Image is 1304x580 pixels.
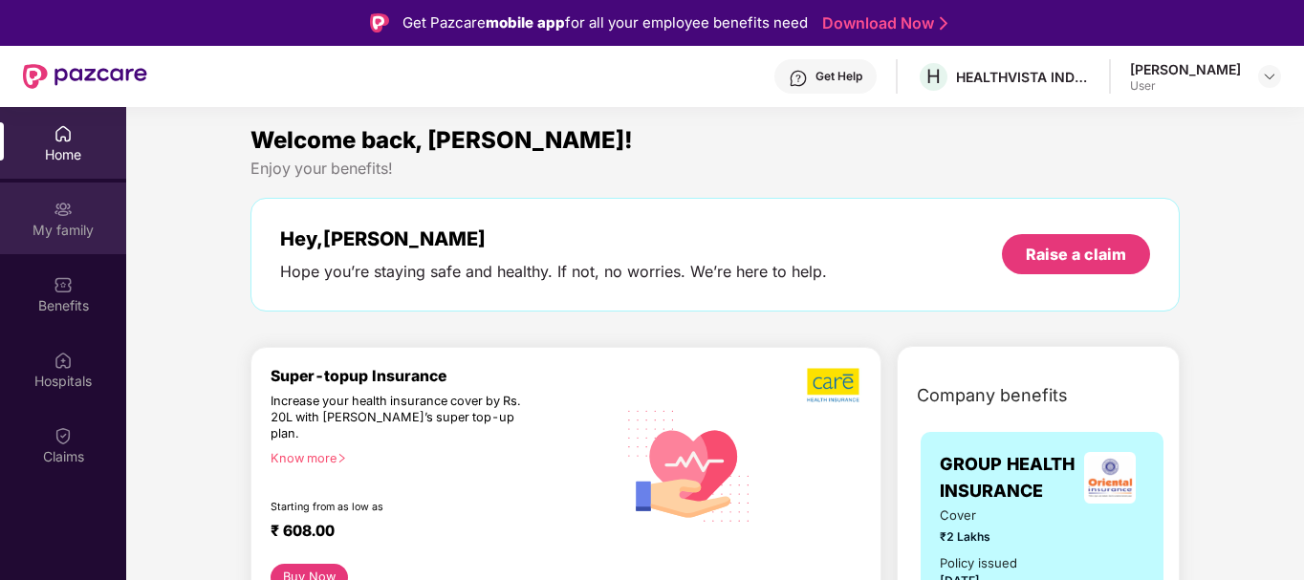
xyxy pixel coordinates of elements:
img: New Pazcare Logo [23,64,147,89]
img: Logo [370,13,389,32]
img: Stroke [940,13,947,33]
span: ₹2 Lakhs [940,527,1030,546]
img: svg+xml;base64,PHN2ZyBpZD0iRHJvcGRvd24tMzJ4MzIiIHhtbG5zPSJodHRwOi8vd3d3LnczLm9yZy8yMDAwL3N2ZyIgd2... [1262,69,1277,84]
span: Welcome back, [PERSON_NAME]! [250,126,633,154]
img: svg+xml;base64,PHN2ZyBpZD0iQmVuZWZpdHMiIHhtbG5zPSJodHRwOi8vd3d3LnczLm9yZy8yMDAwL3N2ZyIgd2lkdGg9Ij... [54,275,73,294]
div: User [1130,78,1241,94]
img: svg+xml;base64,PHN2ZyBpZD0iSG9zcGl0YWxzIiB4bWxucz0iaHR0cDovL3d3dy53My5vcmcvMjAwMC9zdmciIHdpZHRoPS... [54,351,73,370]
a: Download Now [822,13,942,33]
img: svg+xml;base64,PHN2ZyBpZD0iSG9tZSIgeG1sbnM9Imh0dHA6Ly93d3cudzMub3JnLzIwMDAvc3ZnIiB3aWR0aD0iMjAiIG... [54,124,73,143]
div: HEALTHVISTA INDIA LIMITED [956,68,1090,86]
div: Enjoy your benefits! [250,159,1180,179]
div: Get Help [815,69,862,84]
span: Company benefits [917,382,1068,409]
div: Starting from as low as [271,501,534,514]
div: [PERSON_NAME] [1130,60,1241,78]
div: Know more [271,451,604,464]
img: b5dec4f62d2307b9de63beb79f102df3.png [807,367,861,403]
div: Raise a claim [1026,244,1126,265]
strong: mobile app [486,13,565,32]
img: svg+xml;base64,PHN2ZyBpZD0iSGVscC0zMngzMiIgeG1sbnM9Imh0dHA6Ly93d3cudzMub3JnLzIwMDAvc3ZnIiB3aWR0aD... [789,69,808,88]
span: H [926,65,941,88]
div: ₹ 608.00 [271,522,597,545]
img: insurerLogo [1084,452,1136,504]
div: Policy issued [940,553,1017,573]
span: Cover [940,505,1030,526]
div: Increase your health insurance cover by Rs. 20L with [PERSON_NAME]’s super top-up plan. [271,394,532,442]
img: svg+xml;base64,PHN2ZyB4bWxucz0iaHR0cDovL3d3dy53My5vcmcvMjAwMC9zdmciIHhtbG5zOnhsaW5rPSJodHRwOi8vd3... [616,390,764,540]
img: svg+xml;base64,PHN2ZyBpZD0iQ2xhaW0iIHhtbG5zPSJodHRwOi8vd3d3LnczLm9yZy8yMDAwL3N2ZyIgd2lkdGg9IjIwIi... [54,426,73,445]
span: GROUP HEALTH INSURANCE [940,451,1076,505]
div: Hope you’re staying safe and healthy. If not, no worries. We’re here to help. [280,262,827,282]
span: right [337,453,347,463]
div: Hey, [PERSON_NAME] [280,227,827,250]
div: Get Pazcare for all your employee benefits need [402,11,808,34]
img: svg+xml;base64,PHN2ZyB3aWR0aD0iMjAiIGhlaWdodD0iMjAiIHZpZXdCb3g9IjAgMCAyMCAyMCIgZmlsbD0ibm9uZSIgeG... [54,200,73,219]
div: Super-topup Insurance [271,367,616,385]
